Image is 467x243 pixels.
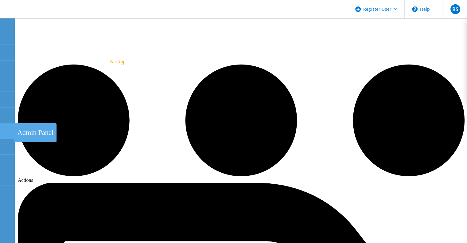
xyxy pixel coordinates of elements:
[452,7,458,12] span: BS
[110,59,126,64] span: NetApp
[18,129,54,137] div: Admin Panel
[6,12,72,17] a: Live Optics Dashboard
[18,65,465,183] div: Actions
[412,6,418,12] svg: \n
